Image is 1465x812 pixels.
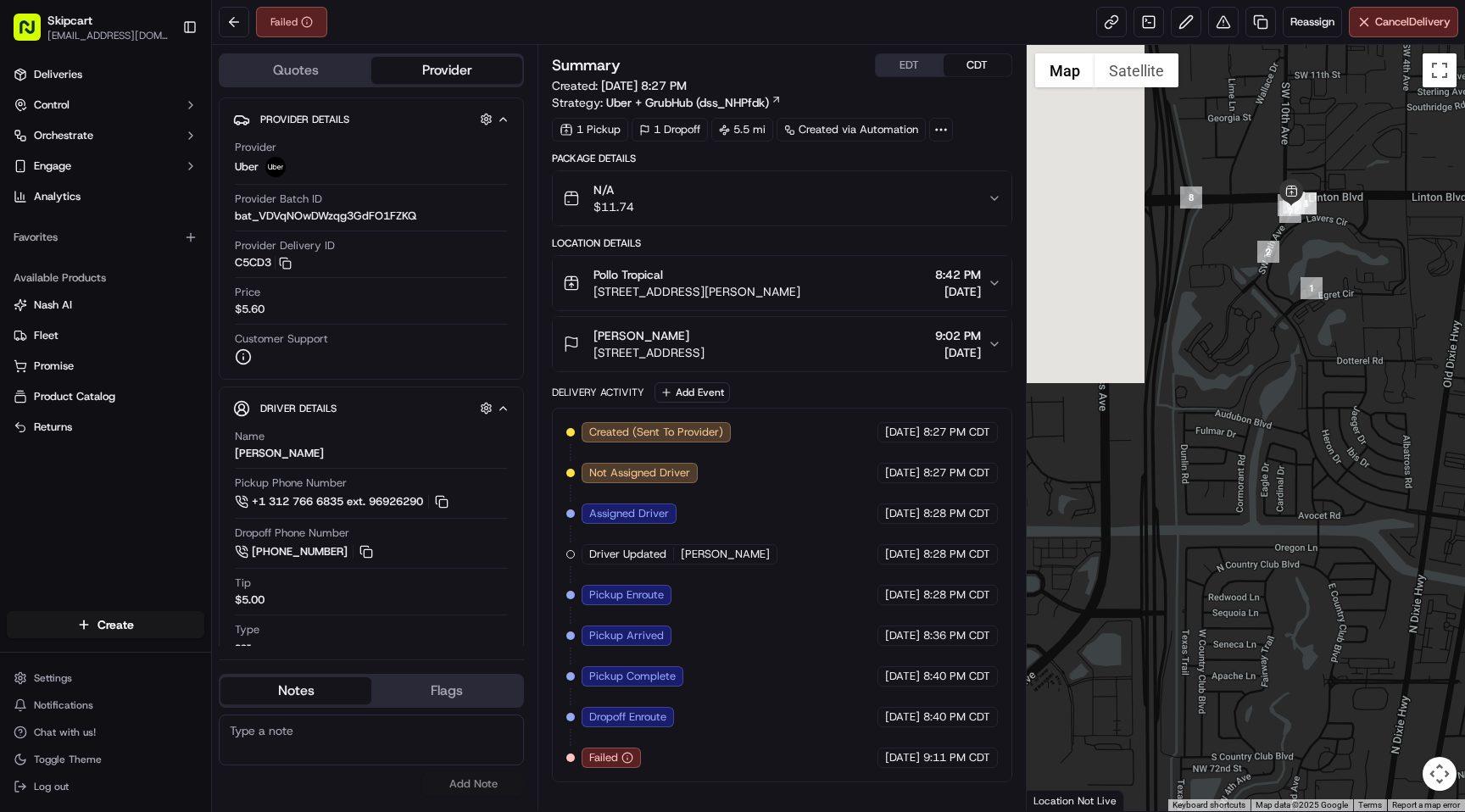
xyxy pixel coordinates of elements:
[589,506,669,521] span: Assigned Driver
[923,587,990,603] span: 8:28 PM CDT
[14,359,198,374] a: Promise
[252,544,348,559] span: [PHONE_NUMBER]
[589,425,723,440] span: Created (Sent To Provider)
[34,67,82,82] span: Deliveries
[150,309,185,322] span: [DATE]
[7,7,175,47] button: Skipcart[EMAIL_ADDRESS][DOMAIN_NAME]
[935,344,981,361] span: [DATE]
[34,726,96,739] span: Chat with us!
[606,94,769,111] span: Uber + GrubHub (dss_NHPfdk)
[263,217,309,237] button: See all
[1031,789,1087,811] img: Google
[47,12,92,29] button: Skipcart
[1279,201,1301,223] div: 7
[7,61,204,88] a: Deliveries
[935,283,981,300] span: [DATE]
[7,748,204,771] button: Toggle Theme
[7,666,204,690] button: Settings
[1375,14,1451,30] span: Cancel Delivery
[885,547,920,562] span: [DATE]
[235,192,322,207] span: Provider Batch ID
[885,425,920,440] span: [DATE]
[632,118,708,142] div: 1 Dropoff
[47,29,169,42] span: [EMAIL_ADDRESS][DOMAIN_NAME]
[235,592,265,608] div: $5.00
[150,263,185,276] span: [DATE]
[34,698,93,712] span: Notifications
[1423,53,1457,87] button: Toggle fullscreen view
[34,753,102,766] span: Toggle Theme
[252,494,423,509] span: +1 312 766 6835 ext. 96926290
[552,118,628,142] div: 1 Pickup
[1095,53,1178,87] button: Show satellite imagery
[34,359,74,374] span: Promise
[34,128,93,143] span: Orchestrate
[235,526,349,541] span: Dropoff Phone Number
[235,285,260,300] span: Price
[97,616,134,633] span: Create
[1256,800,1348,809] span: Map data ©2025 Google
[235,446,324,461] div: [PERSON_NAME]
[553,317,1011,371] button: [PERSON_NAME][STREET_ADDRESS]9:02 PM[DATE]
[885,587,920,603] span: [DATE]
[371,677,522,704] button: Flags
[44,109,305,127] input: Got a question? Start typing here...
[288,167,309,187] button: Start new chat
[589,465,690,481] span: Not Assigned Driver
[935,327,981,344] span: 9:02 PM
[777,118,926,142] a: Created via Automation
[235,492,451,511] a: +1 312 766 6835 ext. 96926290
[601,78,687,93] span: [DATE] 8:27 PM
[885,750,920,765] span: [DATE]
[7,383,204,410] button: Product Catalog
[34,671,72,685] span: Settings
[120,420,205,433] a: Powered byPylon
[1027,790,1124,811] div: Location Not Live
[1257,241,1279,263] div: 2
[235,255,292,270] button: C5CD3
[34,97,70,113] span: Control
[589,669,676,684] span: Pickup Complete
[34,420,72,435] span: Returns
[1283,7,1342,37] button: Reassign
[7,153,204,180] button: Engage
[14,420,198,435] a: Returns
[589,628,664,643] span: Pickup Arrived
[235,542,376,561] button: [PHONE_NUMBER]
[7,224,204,251] div: Favorites
[593,198,634,215] span: $11.74
[235,238,335,253] span: Provider Delivery ID
[7,122,204,149] button: Orchestrate
[885,506,920,521] span: [DATE]
[1290,14,1334,30] span: Reassign
[552,94,782,111] div: Strategy:
[34,389,115,404] span: Product Catalog
[552,58,621,73] h3: Summary
[593,327,689,344] span: [PERSON_NAME]
[1035,53,1095,87] button: Show street map
[923,465,990,481] span: 8:27 PM CDT
[136,372,279,403] a: 💻API Documentation
[589,709,666,725] span: Dropoff Enroute
[53,309,137,322] span: [PERSON_NAME]
[7,183,204,210] a: Analytics
[923,750,990,765] span: 9:11 PM CDT
[17,247,44,274] img: Jose Romo
[7,92,204,119] button: Control
[235,159,259,175] span: Uber
[17,381,31,394] div: 📗
[923,628,990,643] span: 8:36 PM CDT
[7,775,204,798] button: Log out
[17,220,114,234] div: Past conversations
[1295,192,1317,214] div: 4
[885,628,920,643] span: [DATE]
[885,669,920,684] span: [DATE]
[552,152,1011,165] div: Package Details
[1180,186,1202,209] div: 8
[260,402,337,415] span: Driver Details
[885,709,920,725] span: [DATE]
[923,425,990,440] span: 8:27 PM CDT
[553,171,1011,225] button: N/A$11.74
